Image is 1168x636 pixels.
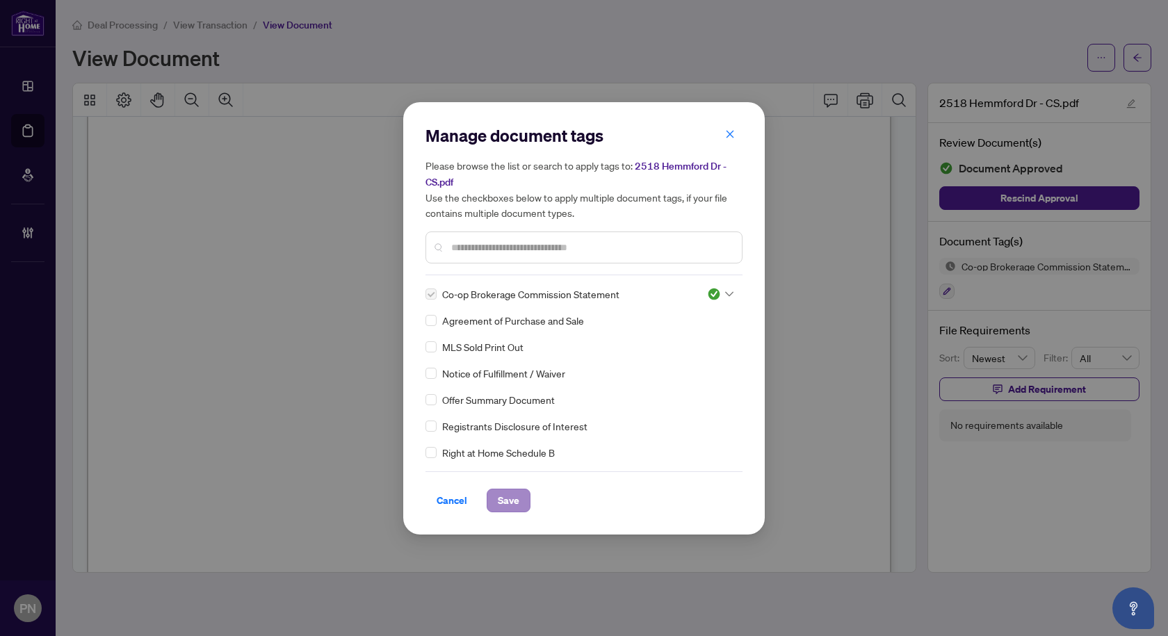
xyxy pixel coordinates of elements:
[442,418,587,434] span: Registrants Disclosure of Interest
[425,489,478,512] button: Cancel
[707,287,733,301] span: Approved
[425,158,743,220] h5: Please browse the list or search to apply tags to: Use the checkboxes below to apply multiple doc...
[437,489,467,512] span: Cancel
[425,160,727,188] span: 2518 Hemmford Dr - CS.pdf
[442,313,584,328] span: Agreement of Purchase and Sale
[725,129,735,139] span: close
[1112,587,1154,629] button: Open asap
[442,445,555,460] span: Right at Home Schedule B
[442,286,619,302] span: Co-op Brokerage Commission Statement
[487,489,530,512] button: Save
[425,124,743,147] h2: Manage document tags
[442,392,555,407] span: Offer Summary Document
[707,287,721,301] img: status
[442,339,524,354] span: MLS Sold Print Out
[442,366,565,381] span: Notice of Fulfillment / Waiver
[498,489,519,512] span: Save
